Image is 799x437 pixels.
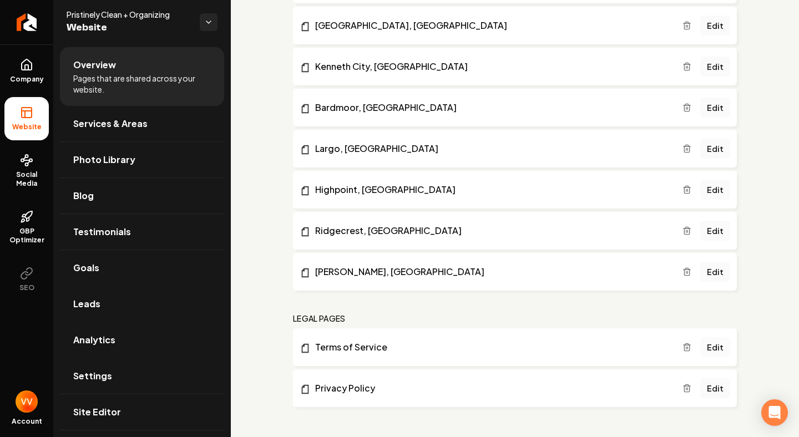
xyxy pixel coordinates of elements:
a: Edit [700,57,730,77]
a: Photo Library [60,142,224,177]
a: Ridgecrest, [GEOGRAPHIC_DATA] [300,224,682,237]
a: Edit [700,221,730,241]
a: Blog [60,178,224,214]
a: Highpoint, [GEOGRAPHIC_DATA] [300,183,682,196]
a: Analytics [60,322,224,358]
span: Pages that are shared across your website. [73,73,211,95]
a: Privacy Policy [300,382,682,395]
a: Edit [700,139,730,159]
span: Overview [73,58,116,72]
span: Pristinely Clean + Organizing [67,9,191,20]
a: Testimonials [60,214,224,250]
img: Rebolt Logo [17,13,37,31]
a: Edit [700,262,730,282]
a: Kenneth City, [GEOGRAPHIC_DATA] [300,60,682,73]
a: Terms of Service [300,341,682,354]
span: Website [67,20,191,35]
a: Site Editor [60,394,224,430]
span: Testimonials [73,225,131,238]
a: Bardmoor, [GEOGRAPHIC_DATA] [300,101,682,114]
a: Social Media [4,145,49,197]
h2: Legal Pages [293,313,346,324]
span: Settings [73,369,112,383]
div: Open Intercom Messenger [761,399,788,426]
span: GBP Optimizer [4,227,49,245]
button: Open user button [16,390,38,413]
a: [GEOGRAPHIC_DATA], [GEOGRAPHIC_DATA] [300,19,682,32]
span: SEO [15,283,39,292]
a: GBP Optimizer [4,201,49,253]
span: Analytics [73,333,115,347]
a: Edit [700,337,730,357]
a: Company [4,49,49,93]
a: Edit [700,98,730,118]
a: Services & Areas [60,106,224,141]
span: Photo Library [73,153,135,166]
span: Website [8,123,46,131]
span: Social Media [4,170,49,188]
a: Edit [700,378,730,398]
a: Edit [700,16,730,35]
span: Account [12,417,42,426]
span: Site Editor [73,405,121,419]
a: Leads [60,286,224,322]
a: Goals [60,250,224,286]
img: Vasti Van Den Bergh [16,390,38,413]
button: SEO [4,258,49,301]
a: Largo, [GEOGRAPHIC_DATA] [300,142,682,155]
span: Services & Areas [73,117,148,130]
span: Goals [73,261,99,275]
span: Blog [73,189,94,202]
a: Edit [700,180,730,200]
a: [PERSON_NAME], [GEOGRAPHIC_DATA] [300,265,682,278]
a: Settings [60,358,224,394]
span: Leads [73,297,100,311]
span: Company [6,75,48,84]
